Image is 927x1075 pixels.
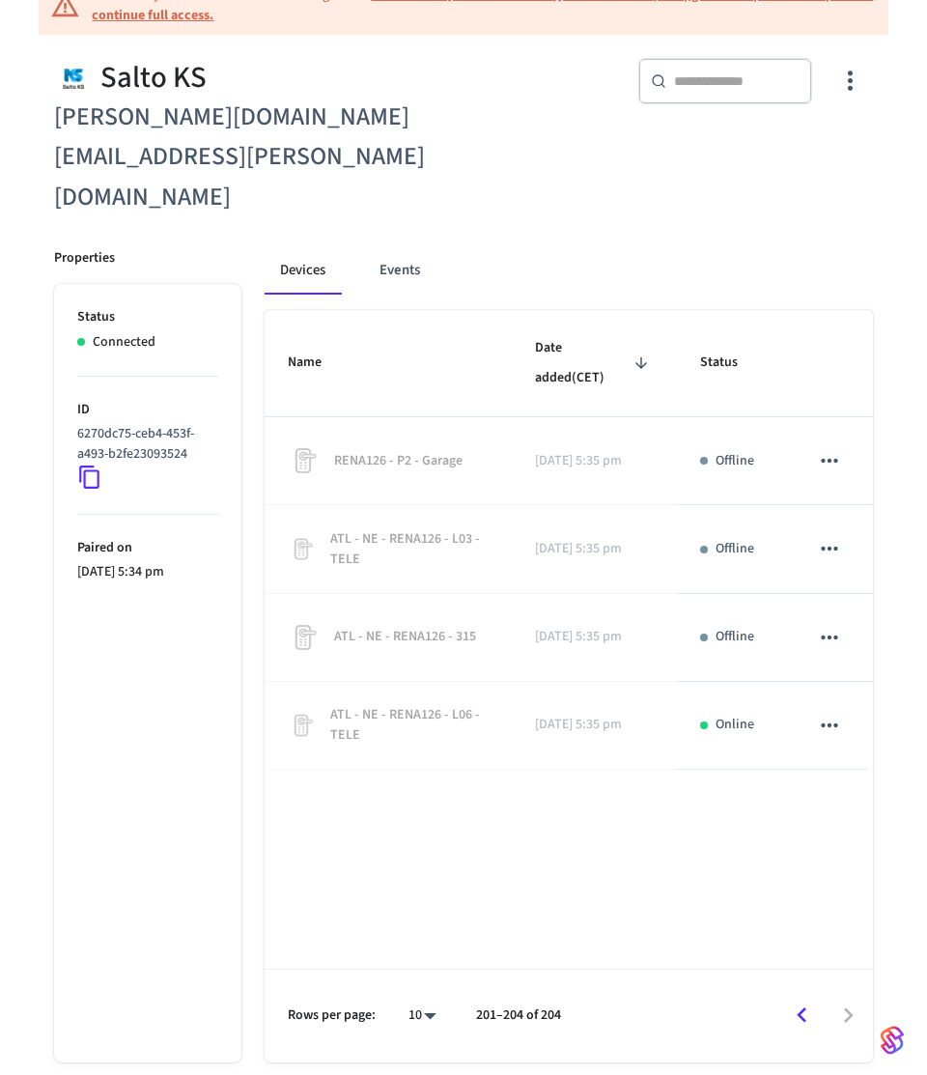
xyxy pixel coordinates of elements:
[334,451,463,471] p: RENA126 - P2 - Garage
[881,1025,904,1056] img: SeamLogoGradient.69752ec5.svg
[535,451,653,471] p: [DATE] 5:35 pm
[716,539,754,559] p: Offline
[54,248,115,269] p: Properties
[93,332,155,353] p: Connected
[54,58,93,98] img: Salto KS Logo
[535,333,653,394] span: Date added(CET)
[716,451,754,471] p: Offline
[779,993,825,1038] button: Go to previous page
[399,1002,445,1030] div: 10
[288,536,315,563] img: Placeholder Lock Image
[77,424,211,465] p: 6270dc75-ceb4-453f-a493-b2fe23093524
[77,538,218,558] p: Paired on
[77,400,218,420] p: ID
[330,705,490,746] p: ATL - NE - RENA126 - L06 - TELE
[77,307,218,327] p: Status
[535,539,653,559] p: [DATE] 5:35 pm
[54,58,452,98] div: Salto KS
[288,445,319,476] img: Placeholder Lock Image
[700,348,763,378] span: Status
[77,562,218,582] p: [DATE] 5:34 pm
[330,529,490,570] p: ATL - NE - RENA126 - L03 - TELE
[535,715,653,735] p: [DATE] 5:35 pm
[716,715,754,735] p: Online
[476,1005,561,1026] p: 201–204 of 204
[54,98,452,216] h6: [PERSON_NAME][DOMAIN_NAME][EMAIL_ADDRESS][PERSON_NAME][DOMAIN_NAME]
[535,627,653,647] p: [DATE] 5:35 pm
[265,248,873,295] div: connected account tabs
[334,627,476,647] p: ATL - NE - RENA126 - 315
[288,1005,376,1026] p: Rows per page:
[716,627,754,647] p: Offline
[288,348,347,378] span: Name
[288,712,315,739] img: Placeholder Lock Image
[265,248,341,295] button: Devices
[288,622,319,653] img: Placeholder Lock Image
[265,310,873,770] table: sticky table
[364,248,435,295] button: Events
